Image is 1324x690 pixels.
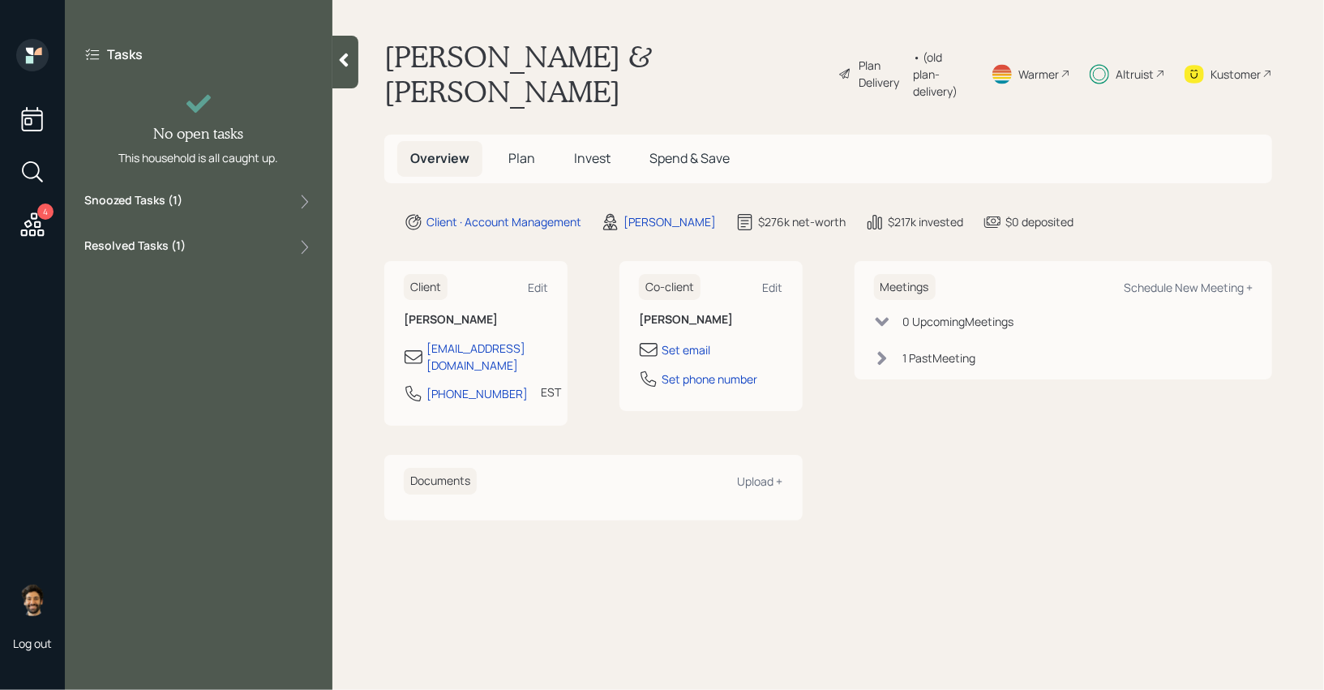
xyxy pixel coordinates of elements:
div: [PHONE_NUMBER] [426,385,528,402]
h6: Co-client [639,274,701,301]
label: Tasks [107,45,143,63]
div: Kustomer [1210,66,1261,83]
div: Warmer [1018,66,1059,83]
div: Edit [763,280,783,295]
div: $276k net-worth [758,213,846,230]
div: $217k invested [888,213,963,230]
label: Resolved Tasks ( 1 ) [84,238,186,257]
h6: Meetings [874,274,936,301]
div: EST [541,384,561,401]
div: Altruist [1116,66,1154,83]
span: Overview [410,149,469,167]
img: eric-schwartz-headshot.png [16,584,49,616]
div: [PERSON_NAME] [623,213,716,230]
span: Plan [508,149,535,167]
span: Invest [574,149,611,167]
div: Set phone number [662,371,757,388]
div: • (old plan-delivery) [913,49,971,100]
h6: Documents [404,468,477,495]
div: 0 Upcoming Meeting s [903,313,1014,330]
div: This household is all caught up. [119,149,279,166]
div: $0 deposited [1005,213,1073,230]
div: Set email [662,341,710,358]
h1: [PERSON_NAME] & [PERSON_NAME] [384,39,825,109]
div: Upload + [738,474,783,489]
div: Log out [13,636,52,651]
div: Schedule New Meeting + [1124,280,1253,295]
h6: [PERSON_NAME] [404,313,548,327]
h6: [PERSON_NAME] [639,313,783,327]
h4: No open tasks [154,125,244,143]
div: Edit [528,280,548,295]
div: Plan Delivery [859,57,905,91]
div: [EMAIL_ADDRESS][DOMAIN_NAME] [426,340,548,374]
div: Client · Account Management [426,213,581,230]
div: 4 [37,204,54,220]
span: Spend & Save [649,149,730,167]
div: 1 Past Meeting [903,349,976,366]
label: Snoozed Tasks ( 1 ) [84,192,182,212]
h6: Client [404,274,448,301]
